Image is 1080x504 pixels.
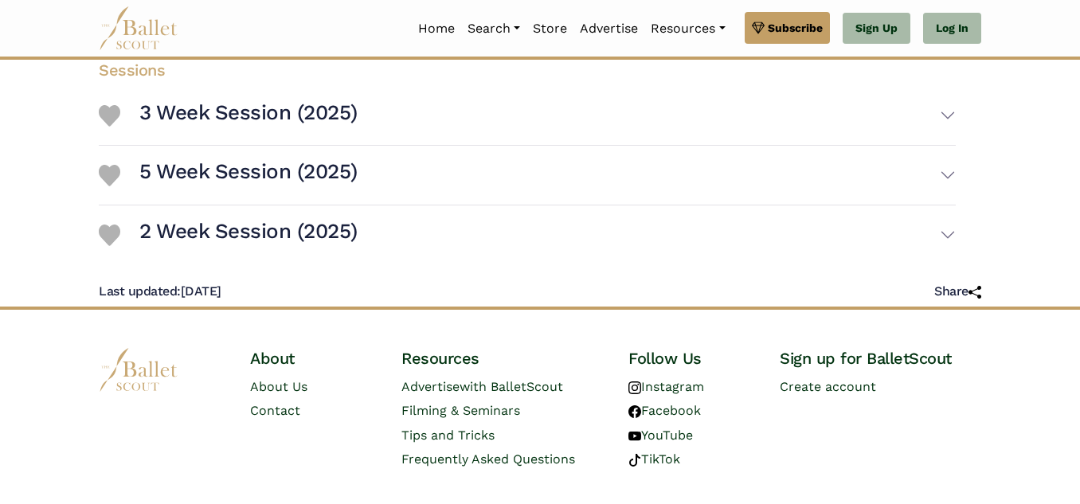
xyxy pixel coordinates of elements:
[99,348,178,392] img: logo
[644,12,731,45] a: Resources
[99,225,120,246] img: Heart
[780,379,876,394] a: Create account
[86,60,968,80] h4: Sessions
[628,405,641,418] img: facebook logo
[628,428,693,443] a: YouTube
[139,100,358,127] h3: 3 Week Session (2025)
[401,451,575,467] a: Frequently Asked Questions
[139,152,956,198] button: 5 Week Session (2025)
[412,12,461,45] a: Home
[780,348,981,369] h4: Sign up for BalletScout
[768,19,823,37] span: Subscribe
[401,379,563,394] a: Advertisewith BalletScout
[401,428,495,443] a: Tips and Tricks
[99,105,120,127] img: Heart
[461,12,526,45] a: Search
[934,283,981,300] h5: Share
[628,403,701,418] a: Facebook
[923,13,981,45] a: Log In
[139,218,358,245] h3: 2 Week Session (2025)
[250,379,307,394] a: About Us
[460,379,563,394] span: with BalletScout
[401,348,603,369] h4: Resources
[628,379,704,394] a: Instagram
[628,381,641,394] img: instagram logo
[139,212,956,258] button: 2 Week Session (2025)
[99,283,221,300] h5: [DATE]
[139,158,358,186] h3: 5 Week Session (2025)
[526,12,573,45] a: Store
[139,93,956,139] button: 3 Week Session (2025)
[250,348,376,369] h4: About
[99,283,181,299] span: Last updated:
[573,12,644,45] a: Advertise
[628,451,680,467] a: TikTok
[99,165,120,186] img: Heart
[752,19,765,37] img: gem.svg
[628,430,641,443] img: youtube logo
[745,12,830,44] a: Subscribe
[250,403,300,418] a: Contact
[628,454,641,467] img: tiktok logo
[843,13,910,45] a: Sign Up
[628,348,754,369] h4: Follow Us
[401,403,520,418] a: Filming & Seminars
